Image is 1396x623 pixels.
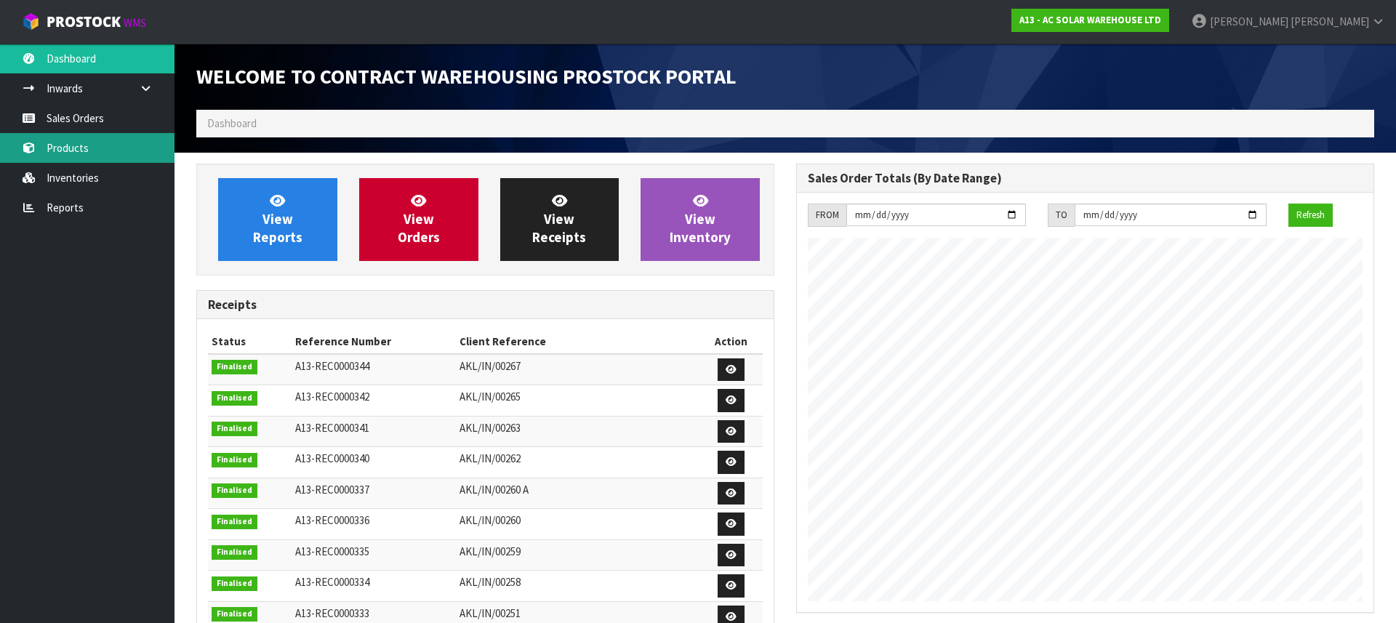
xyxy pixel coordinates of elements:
[398,192,440,246] span: View Orders
[207,116,257,130] span: Dashboard
[1048,204,1075,227] div: TO
[208,298,763,312] h3: Receipts
[460,451,521,465] span: AKL/IN/00262
[1019,14,1161,26] strong: A13 - AC SOLAR WAREHOUSE LTD
[212,545,257,560] span: Finalised
[1210,15,1288,28] span: [PERSON_NAME]
[292,330,456,353] th: Reference Number
[460,513,521,527] span: AKL/IN/00260
[500,178,619,261] a: ViewReceipts
[460,544,521,558] span: AKL/IN/00259
[699,330,763,353] th: Action
[460,390,521,403] span: AKL/IN/00265
[670,192,731,246] span: View Inventory
[218,178,337,261] a: ViewReports
[460,359,521,373] span: AKL/IN/00267
[460,575,521,589] span: AKL/IN/00258
[295,359,369,373] span: A13-REC0000344
[212,515,257,529] span: Finalised
[808,172,1363,185] h3: Sales Order Totals (By Date Range)
[1291,15,1369,28] span: [PERSON_NAME]
[295,451,369,465] span: A13-REC0000340
[212,360,257,374] span: Finalised
[208,330,292,353] th: Status
[1288,204,1333,227] button: Refresh
[460,483,529,497] span: AKL/IN/00260 A
[359,178,478,261] a: ViewOrders
[253,192,302,246] span: View Reports
[295,544,369,558] span: A13-REC0000335
[460,606,521,620] span: AKL/IN/00251
[124,16,146,30] small: WMS
[295,390,369,403] span: A13-REC0000342
[212,576,257,591] span: Finalised
[532,192,586,246] span: View Receipts
[295,513,369,527] span: A13-REC0000336
[295,421,369,435] span: A13-REC0000341
[460,421,521,435] span: AKL/IN/00263
[212,483,257,498] span: Finalised
[456,330,699,353] th: Client Reference
[196,63,737,89] span: Welcome to Contract Warehousing ProStock Portal
[47,12,121,31] span: ProStock
[641,178,760,261] a: ViewInventory
[22,12,40,31] img: cube-alt.png
[295,606,369,620] span: A13-REC0000333
[212,607,257,622] span: Finalised
[212,391,257,406] span: Finalised
[212,453,257,467] span: Finalised
[295,483,369,497] span: A13-REC0000337
[212,422,257,436] span: Finalised
[808,204,846,227] div: FROM
[295,575,369,589] span: A13-REC0000334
